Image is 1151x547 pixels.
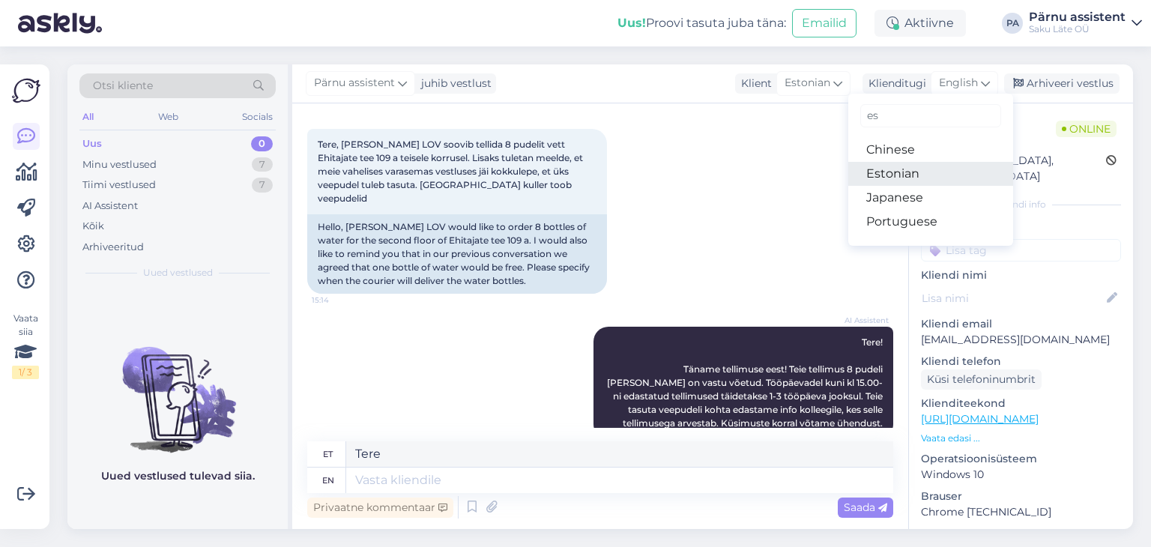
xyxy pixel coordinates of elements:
div: Socials [239,107,276,127]
div: AI Assistent [82,199,138,214]
a: Chinese [848,138,1013,162]
div: Hello, [PERSON_NAME] LOV would like to order 8 bottles of water for the second floor of Ehitajate... [307,214,607,294]
a: Pärnu assistentSaku Läte OÜ [1029,11,1142,35]
div: Klient [735,76,772,91]
div: PA [1002,13,1023,34]
div: Privaatne kommentaar [307,498,453,518]
div: Minu vestlused [82,157,157,172]
p: Uued vestlused tulevad siia. [101,468,255,484]
input: Lisa tag [921,239,1121,262]
div: Saku Läte OÜ [1029,23,1126,35]
p: Kliendi telefon [921,354,1121,369]
b: Uus! [617,16,646,30]
div: et [323,441,333,467]
div: Proovi tasuta juba täna: [617,14,786,32]
p: [EMAIL_ADDRESS][DOMAIN_NAME] [921,332,1121,348]
div: 7 [252,178,273,193]
p: Operatsioonisüsteem [921,451,1121,467]
span: AI Assistent [833,315,889,326]
textarea: Tere [346,441,893,467]
a: Japanese [848,186,1013,210]
a: Portuguese [848,210,1013,234]
p: Kliendi nimi [921,268,1121,283]
span: Saada [844,501,887,514]
div: Aktiivne [874,10,966,37]
button: Emailid [792,9,857,37]
div: Küsi telefoninumbrit [921,369,1042,390]
p: Vaata edasi ... [921,432,1121,445]
div: Klienditugi [863,76,926,91]
div: Pärnu assistent [1029,11,1126,23]
a: [URL][DOMAIN_NAME] [921,412,1039,426]
p: Brauser [921,489,1121,504]
div: Kõik [82,219,104,234]
div: Web [155,107,181,127]
div: Arhiveeritud [82,240,144,255]
p: Kliendi email [921,316,1121,332]
p: Chrome [TECHNICAL_ID] [921,504,1121,520]
img: Askly Logo [12,76,40,105]
div: [GEOGRAPHIC_DATA], [GEOGRAPHIC_DATA] [925,153,1106,184]
div: Uus [82,136,102,151]
img: No chats [67,320,288,455]
div: Vaata siia [12,312,39,379]
span: Tere! Täname tellimuse eest! Teie tellimus 8 pudeli [PERSON_NAME] on vastu võetud. Tööpäevadel ku... [607,336,885,429]
p: Klienditeekond [921,396,1121,411]
div: Kliendi info [921,198,1121,211]
div: All [79,107,97,127]
span: Pärnu assistent [314,75,395,91]
span: English [939,75,978,91]
div: 0 [251,136,273,151]
input: Lisa nimi [922,290,1104,306]
div: 1 / 3 [12,366,39,379]
p: Windows 10 [921,467,1121,483]
input: Kirjuta, millist tag'i otsid [860,104,1001,127]
p: Kliendi tag'id [921,220,1121,236]
span: 15:14 [312,294,368,306]
a: Estonian [848,162,1013,186]
span: Uued vestlused [143,266,213,279]
div: Tiimi vestlused [82,178,156,193]
span: Online [1056,121,1117,137]
div: 7 [252,157,273,172]
div: Arhiveeri vestlus [1004,73,1120,94]
span: Otsi kliente [93,78,153,94]
span: Estonian [785,75,830,91]
div: juhib vestlust [415,76,492,91]
div: en [322,468,334,493]
span: Tere, [PERSON_NAME] LOV soovib tellida 8 pudelit vett Ehitajate tee 109 a teisele korrusel. Lisak... [318,139,585,204]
